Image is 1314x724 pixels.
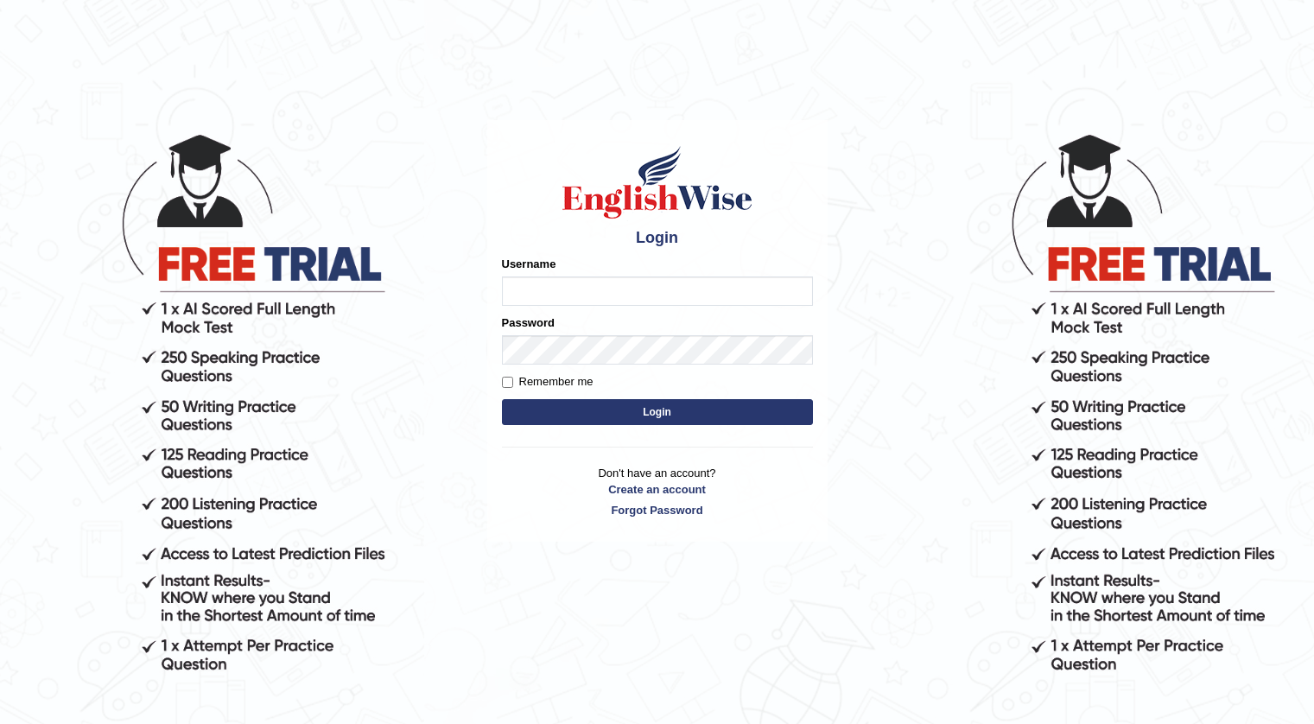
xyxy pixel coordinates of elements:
[502,502,813,518] a: Forgot Password
[502,230,813,247] h4: Login
[559,143,756,221] img: Logo of English Wise sign in for intelligent practice with AI
[502,399,813,425] button: Login
[502,373,594,391] label: Remember me
[502,465,813,518] p: Don't have an account?
[502,256,556,272] label: Username
[502,314,555,331] label: Password
[502,481,813,498] a: Create an account
[502,377,513,388] input: Remember me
